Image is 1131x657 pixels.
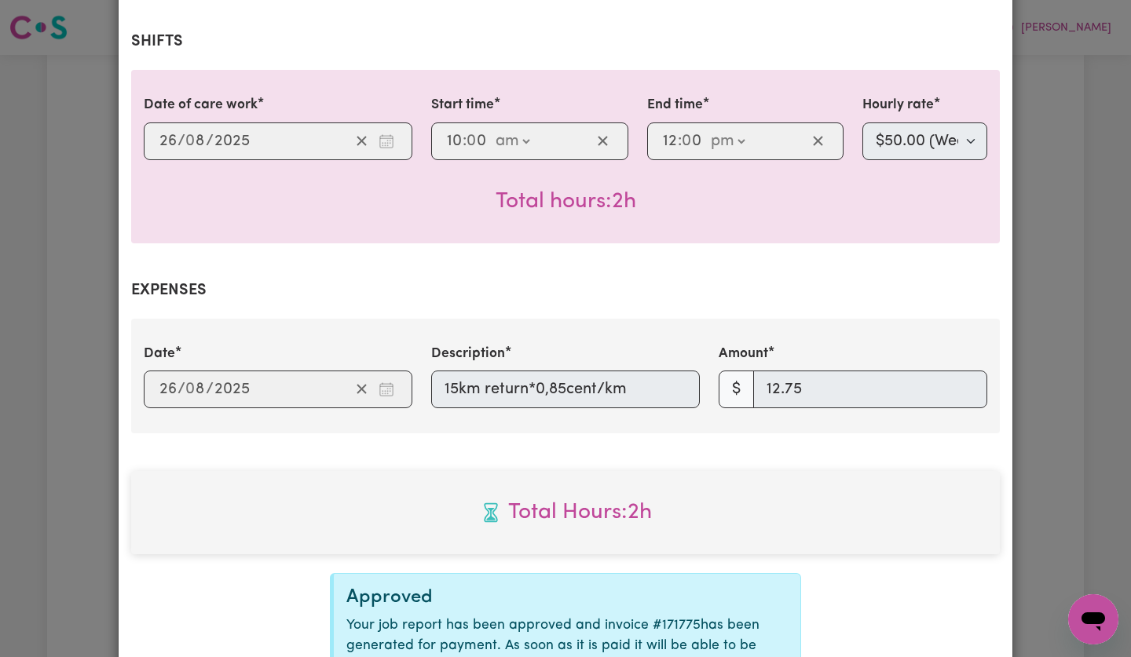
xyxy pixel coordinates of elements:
input: -- [159,130,178,153]
label: Date [144,344,175,364]
span: 0 [185,381,195,397]
button: Enter the date of expense [374,378,399,401]
label: Start time [431,95,494,115]
span: Total hours worked: 2 hours [496,191,636,213]
input: ---- [214,378,251,401]
input: -- [662,130,678,153]
input: -- [446,130,463,153]
span: 0 [185,133,195,149]
input: -- [186,130,206,153]
label: Amount [719,344,768,364]
label: Date of care work [144,95,258,115]
button: Clear date [350,378,374,401]
span: / [206,381,214,398]
span: Approved [346,588,433,607]
span: Total hours worked: 2 hours [144,496,987,529]
input: -- [186,378,206,401]
span: : [678,133,682,150]
span: 0 [467,133,476,149]
span: / [178,381,185,398]
input: -- [683,130,703,153]
button: Clear date [350,130,374,153]
input: -- [467,130,488,153]
label: Hourly rate [862,95,934,115]
span: $ [719,370,754,408]
span: / [178,133,185,150]
label: Description [431,344,505,364]
input: ---- [214,130,251,153]
input: -- [159,378,178,401]
h2: Shifts [131,32,1000,51]
label: End time [647,95,703,115]
h2: Expenses [131,281,1000,300]
span: 0 [682,133,691,149]
span: / [206,133,214,150]
button: Enter the date of care work [374,130,399,153]
input: 15km return*0,85cent/km [431,370,700,408]
iframe: Button to launch messaging window [1068,594,1118,644]
span: : [463,133,467,150]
